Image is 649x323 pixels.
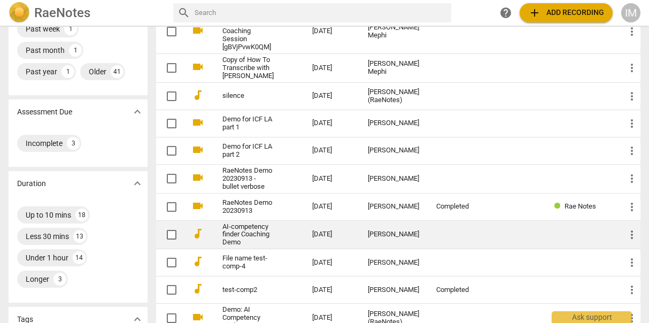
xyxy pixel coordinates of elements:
[26,45,65,56] div: Past month
[73,251,86,264] div: 14
[520,3,613,22] button: Upload
[34,5,90,20] h2: RaeNotes
[552,311,632,323] div: Ask support
[368,147,419,155] div: [PERSON_NAME]
[9,2,165,24] a: LogoRaeNotes
[436,203,482,211] div: Completed
[9,2,30,24] img: Logo
[191,282,204,295] span: audiotrack
[304,137,359,164] td: [DATE]
[625,90,638,103] span: more_vert
[368,88,419,104] div: [PERSON_NAME] (RaeNotes)
[111,65,123,78] div: 41
[368,203,419,211] div: [PERSON_NAME]
[191,60,204,73] span: videocam
[191,171,204,184] span: videocam
[368,60,419,76] div: [PERSON_NAME] Mephi
[625,25,638,38] span: more_vert
[368,259,419,267] div: [PERSON_NAME]
[368,119,419,127] div: [PERSON_NAME]
[222,167,274,191] a: RaeNotes Demo 20230913 - bullet verbose
[625,256,638,269] span: more_vert
[368,230,419,239] div: [PERSON_NAME]
[89,66,106,77] div: Older
[222,255,274,271] a: File name test-comp-4
[129,104,145,120] button: Show more
[304,164,359,193] td: [DATE]
[222,56,274,80] a: Copy of How To Transcribe with [PERSON_NAME]
[625,201,638,213] span: more_vert
[191,116,204,129] span: videocam
[75,209,88,221] div: 18
[625,61,638,74] span: more_vert
[129,175,145,191] button: Show more
[436,286,482,294] div: Completed
[191,24,204,37] span: videocam
[368,24,419,40] div: [PERSON_NAME] Mephi
[131,105,144,118] span: expand_more
[304,276,359,304] td: [DATE]
[191,89,204,102] span: audiotrack
[26,252,68,263] div: Under 1 hour
[222,223,274,247] a: AI-competency finder Coaching Demo
[528,6,604,19] span: Add recording
[26,24,60,34] div: Past week
[625,283,638,296] span: more_vert
[26,66,57,77] div: Past year
[621,3,640,22] button: IM
[191,255,204,268] span: audiotrack
[304,220,359,249] td: [DATE]
[625,172,638,185] span: more_vert
[26,138,63,149] div: Incomplete
[625,144,638,157] span: more_vert
[67,137,80,150] div: 3
[554,202,565,210] span: Review status: completed
[191,227,204,240] span: audiotrack
[304,53,359,82] td: [DATE]
[26,210,71,220] div: Up to 10 mins
[191,199,204,212] span: videocam
[69,44,82,57] div: 1
[17,178,46,189] p: Duration
[195,4,447,21] input: Search
[222,92,274,100] a: silence
[131,177,144,190] span: expand_more
[64,22,77,35] div: 1
[304,110,359,137] td: [DATE]
[368,175,419,183] div: [PERSON_NAME]
[191,143,204,156] span: videocam
[26,231,69,242] div: Less 30 mins
[368,286,419,294] div: [PERSON_NAME]
[304,193,359,220] td: [DATE]
[222,116,274,132] a: Demo for ICF LA part 1
[625,117,638,130] span: more_vert
[61,65,74,78] div: 1
[222,143,274,159] a: Demo for ICF LA part 2
[26,274,49,284] div: Longer
[499,6,512,19] span: help
[304,249,359,276] td: [DATE]
[222,286,274,294] a: test-comp2
[496,3,515,22] a: Help
[304,82,359,110] td: [DATE]
[304,9,359,54] td: [DATE]
[222,199,274,215] a: RaeNotes Demo 20230913
[222,11,274,51] a: [PERSON_NAME] One-On-One Coaching Session [gBVjPvwK0QM]
[565,202,596,210] span: Rae Notes
[625,228,638,241] span: more_vert
[528,6,541,19] span: add
[17,106,72,118] p: Assessment Due
[73,230,86,243] div: 13
[177,6,190,19] span: search
[53,273,66,286] div: 3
